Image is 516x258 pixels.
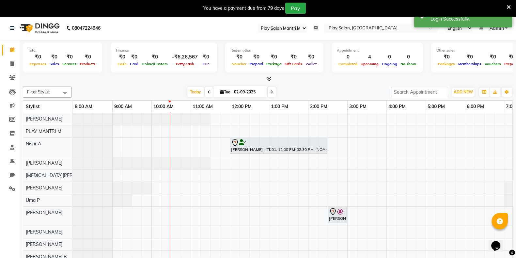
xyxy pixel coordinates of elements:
span: [PERSON_NAME] [26,160,62,166]
span: [PERSON_NAME] [26,210,62,216]
div: ₹0 [248,53,265,61]
span: Services [61,62,78,66]
a: 12:00 PM [230,102,253,111]
span: Products [78,62,97,66]
span: Completed [337,62,359,66]
span: Online/Custom [140,62,169,66]
div: ₹0 [304,53,318,61]
a: 3:00 PM [348,102,368,111]
input: 2025-09-02 [232,87,265,97]
div: ₹0 [483,53,503,61]
a: 10:00 AM [152,102,175,111]
span: Expenses [28,62,48,66]
input: Search Appointment [391,87,448,97]
div: -₹6,26,567 [169,53,200,61]
a: 9:00 AM [113,102,133,111]
a: 8:00 AM [73,102,94,111]
span: ADD NEW [454,89,473,94]
span: Vouchers [483,62,503,66]
iframe: chat widget [489,232,509,251]
div: Total [28,48,97,53]
div: ₹0 [230,53,248,61]
span: Prepaid [248,62,265,66]
span: Due [201,62,211,66]
div: ₹0 [61,53,78,61]
span: Cash [116,62,128,66]
div: You have a payment due from 79 days [203,5,284,12]
div: Redemption [230,48,318,53]
span: Wallet [304,62,318,66]
div: Finance [116,48,212,53]
a: 5:00 PM [426,102,446,111]
span: No show [399,62,418,66]
b: 08047224946 [72,19,101,37]
div: [PERSON_NAME], TK02, 02:30 PM-03:00 PM, Gel Nail Polish Application [328,208,346,221]
div: Login Successfully. [430,16,507,23]
div: ₹0 [78,53,97,61]
span: [PERSON_NAME] [26,185,62,191]
div: ₹0 [48,53,61,61]
span: Upcoming [359,62,380,66]
span: PLAY MANTRI M [26,128,61,134]
div: 0 [380,53,399,61]
span: [PERSON_NAME] [26,241,62,247]
span: Petty cash [174,62,196,66]
img: logo [17,19,61,37]
a: 4:00 PM [387,102,407,111]
span: Sales [48,62,61,66]
div: ₹0 [265,53,283,61]
div: [PERSON_NAME] ., TK01, 12:00 PM-02:30 PM, INOA-Full Global Colour - Medium [230,139,327,153]
div: Appointment [337,48,418,53]
div: ₹0 [116,53,128,61]
span: Nisar A [26,141,41,147]
div: ₹0 [436,53,457,61]
span: Uma P [26,197,40,203]
div: 0 [399,53,418,61]
div: 0 [337,53,359,61]
a: 11:00 AM [191,102,214,111]
span: [PERSON_NAME] [26,116,62,122]
span: Card [128,62,140,66]
span: Packages [436,62,457,66]
div: ₹0 [200,53,212,61]
span: [PERSON_NAME] [26,229,62,235]
span: Gift Cards [283,62,304,66]
span: Package [265,62,283,66]
div: 4 [359,53,380,61]
div: ₹0 [283,53,304,61]
span: Memberships [457,62,483,66]
span: Voucher [230,62,248,66]
div: ₹0 [457,53,483,61]
span: Today [187,87,204,97]
a: 2:00 PM [308,102,329,111]
span: Stylist [26,104,39,109]
div: ₹0 [28,53,48,61]
div: ₹0 [140,53,169,61]
button: ADD NEW [452,88,475,97]
button: Pay [285,3,306,14]
a: 1:00 PM [269,102,290,111]
span: Filter Stylist [27,89,50,94]
span: Tue [219,89,232,94]
div: ₹0 [128,53,140,61]
span: Admin [489,25,504,32]
span: [MEDICAL_DATA][PERSON_NAME] [26,172,99,178]
a: 6:00 PM [465,102,486,111]
span: Ongoing [380,62,399,66]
